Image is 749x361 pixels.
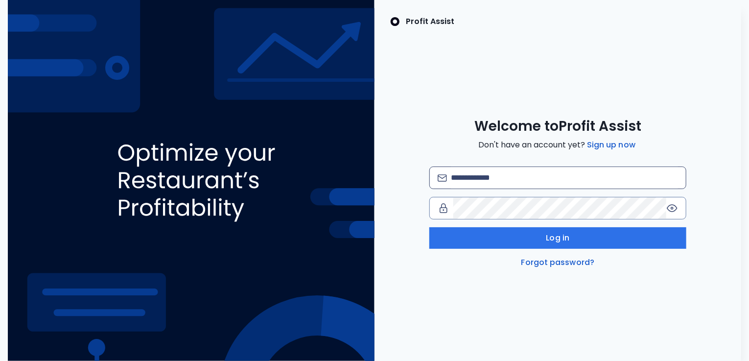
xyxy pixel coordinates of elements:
span: Log in [546,232,570,244]
button: Log in [429,227,686,249]
a: Forgot password? [519,257,597,268]
img: email [438,174,447,182]
p: Profit Assist [406,16,454,27]
span: Welcome to Profit Assist [474,118,641,135]
span: Don't have an account yet? [478,139,637,151]
a: Sign up now [585,139,637,151]
img: SpotOn Logo [390,16,400,27]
